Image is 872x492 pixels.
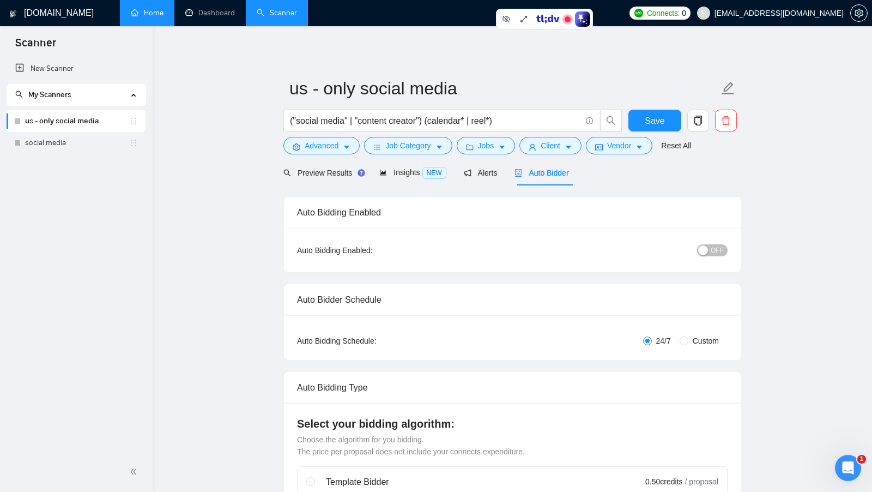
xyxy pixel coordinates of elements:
a: social media [25,132,129,154]
span: Vendor [607,140,631,152]
span: setting [851,9,867,17]
span: Advanced [305,140,338,152]
button: barsJob Categorycaret-down [364,137,452,154]
div: Auto Bidder Schedule [297,284,728,315]
span: 1 [857,455,866,464]
span: Connects: [647,7,680,19]
span: folder [466,143,474,151]
button: search [600,110,622,131]
button: setting [850,4,868,22]
span: Alerts [464,169,498,177]
span: idcard [595,143,603,151]
span: 0.50 credits [645,476,682,488]
li: us - only social media [7,110,146,132]
button: delete [715,110,737,131]
a: Reset All [661,140,691,152]
a: homeHome [131,8,163,17]
span: Auto Bidder [514,169,568,177]
span: setting [293,143,300,151]
span: search [15,91,23,98]
span: 24/7 [652,335,675,347]
span: area-chart [379,169,387,176]
div: Auto Bidding Schedule: [297,335,440,347]
span: Jobs [478,140,494,152]
span: NEW [422,167,446,179]
span: search [283,169,291,177]
div: Template Bidder [326,476,579,489]
a: dashboardDashboard [185,8,235,17]
input: Scanner name... [289,75,719,102]
div: Auto Bidding Enabled: [297,244,440,256]
span: Client [541,140,560,152]
img: upwork-logo.png [634,9,643,17]
span: Insights [379,168,446,177]
span: My Scanners [15,90,71,99]
span: Preview Results [283,169,362,177]
button: userClientcaret-down [519,137,582,154]
button: idcardVendorcaret-down [586,137,652,154]
span: holder [129,139,138,147]
li: New Scanner [7,58,146,80]
span: My Scanners [28,90,71,99]
span: caret-down [435,143,443,151]
a: searchScanner [257,8,297,17]
button: Save [628,110,681,131]
div: Auto Bidding Enabled [297,197,728,228]
input: Search Freelance Jobs... [290,114,581,128]
a: us - only social media [25,110,129,132]
span: caret-down [635,143,643,151]
div: Auto Bidding Type [297,372,728,403]
span: 0 [682,7,686,19]
span: copy [688,116,708,125]
span: caret-down [565,143,572,151]
a: setting [850,9,868,17]
span: user [529,143,536,151]
span: info-circle [586,117,593,124]
span: bars [373,143,381,151]
li: social media [7,132,146,154]
div: Tooltip anchor [356,168,366,178]
span: user [700,9,707,17]
span: edit [721,81,735,95]
span: / proposal [685,476,718,487]
span: Save [645,114,664,128]
span: Job Category [385,140,431,152]
iframe: Intercom live chat [835,455,861,481]
span: robot [514,169,522,177]
span: caret-down [343,143,350,151]
span: delete [716,116,736,125]
button: copy [687,110,709,131]
span: OFF [711,244,724,256]
span: notification [464,169,471,177]
h4: Select your bidding algorithm: [297,416,728,431]
span: caret-down [498,143,506,151]
button: settingAdvancedcaret-down [283,137,360,154]
button: folderJobscaret-down [457,137,516,154]
span: double-left [130,466,141,477]
span: Custom [688,335,723,347]
span: Choose the algorithm for you bidding. The price per proposal does not include your connects expen... [297,435,525,456]
img: logo [9,5,17,22]
a: New Scanner [15,58,137,80]
span: Scanner [7,35,65,58]
span: holder [129,117,138,125]
span: search [601,116,621,125]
